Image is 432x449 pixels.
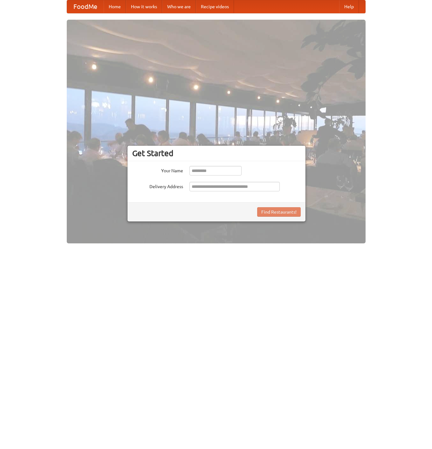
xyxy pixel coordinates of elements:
[67,0,104,13] a: FoodMe
[132,182,183,190] label: Delivery Address
[196,0,234,13] a: Recipe videos
[132,149,301,158] h3: Get Started
[162,0,196,13] a: Who we are
[257,207,301,217] button: Find Restaurants!
[339,0,359,13] a: Help
[132,166,183,174] label: Your Name
[126,0,162,13] a: How it works
[104,0,126,13] a: Home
